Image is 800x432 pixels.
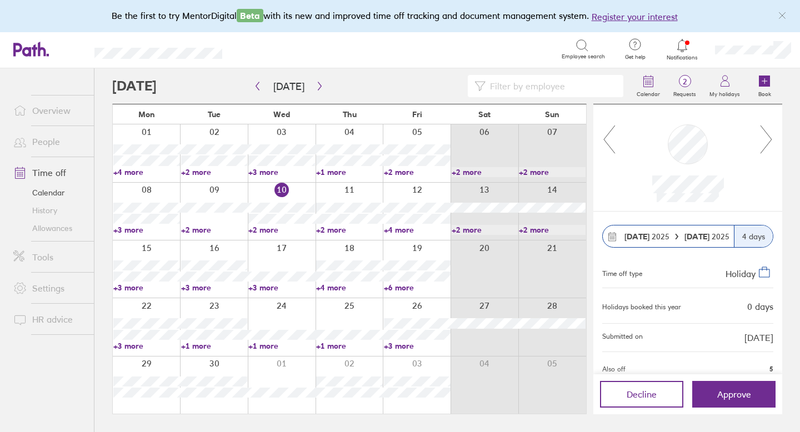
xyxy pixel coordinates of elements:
a: +2 more [519,225,586,235]
a: My holidays [703,68,747,104]
label: My holidays [703,88,747,98]
a: +3 more [113,283,180,293]
span: 2 [667,77,703,86]
a: HR advice [4,308,94,330]
a: 2Requests [667,68,703,104]
a: +1 more [181,341,248,351]
a: +4 more [316,283,383,293]
span: 2025 [684,232,729,241]
a: +2 more [452,225,518,235]
span: Decline [627,389,657,399]
span: Get help [617,54,653,61]
a: +3 more [113,341,180,351]
button: [DATE] [264,77,313,96]
div: Search [252,44,281,54]
button: Register your interest [592,10,678,23]
span: Beta [237,9,263,22]
div: Time off type [602,265,642,279]
a: +2 more [384,167,451,177]
a: +2 more [316,225,383,235]
button: Approve [692,381,776,408]
a: +3 more [248,283,315,293]
a: +2 more [181,167,248,177]
span: Also off [602,365,626,373]
a: History [4,202,94,219]
span: Fri [412,110,422,119]
span: [DATE] [744,333,773,343]
span: Mon [138,110,155,119]
span: Sat [478,110,491,119]
a: +4 more [113,167,180,177]
a: Notifications [664,38,701,61]
a: +3 more [181,283,248,293]
a: People [4,130,94,153]
a: +2 more [452,167,518,177]
label: Calendar [630,88,667,98]
input: Filter by employee [486,76,617,97]
span: Thu [343,110,357,119]
span: Approve [717,389,751,399]
span: Sun [545,110,559,119]
span: Employee search [562,53,605,60]
a: Calendar [4,184,94,202]
label: Book [752,88,778,98]
label: Requests [667,88,703,98]
strong: [DATE] [684,232,712,242]
a: Book [747,68,782,104]
button: Decline [600,381,683,408]
a: Time off [4,162,94,184]
a: Overview [4,99,94,122]
a: +1 more [316,167,383,177]
div: Be the first to try MentorDigital with its new and improved time off tracking and document manage... [112,9,689,23]
span: 5 [769,365,773,373]
a: +6 more [384,283,451,293]
a: +3 more [384,341,451,351]
span: Notifications [664,54,701,61]
strong: [DATE] [624,232,649,242]
a: +1 more [248,341,315,351]
a: Calendar [630,68,667,104]
a: Settings [4,277,94,299]
a: Allowances [4,219,94,237]
span: Submitted on [602,333,643,343]
div: 4 days [734,225,773,247]
span: Wed [273,110,290,119]
a: +4 more [384,225,451,235]
a: Tools [4,246,94,268]
span: 2025 [624,232,669,241]
a: +1 more [316,341,383,351]
div: Holidays booked this year [602,303,681,311]
span: Holiday [726,268,756,279]
div: 0 days [747,302,773,312]
a: +2 more [181,225,248,235]
a: +2 more [248,225,315,235]
a: +2 more [519,167,586,177]
a: +3 more [248,167,315,177]
a: +3 more [113,225,180,235]
span: Tue [208,110,221,119]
